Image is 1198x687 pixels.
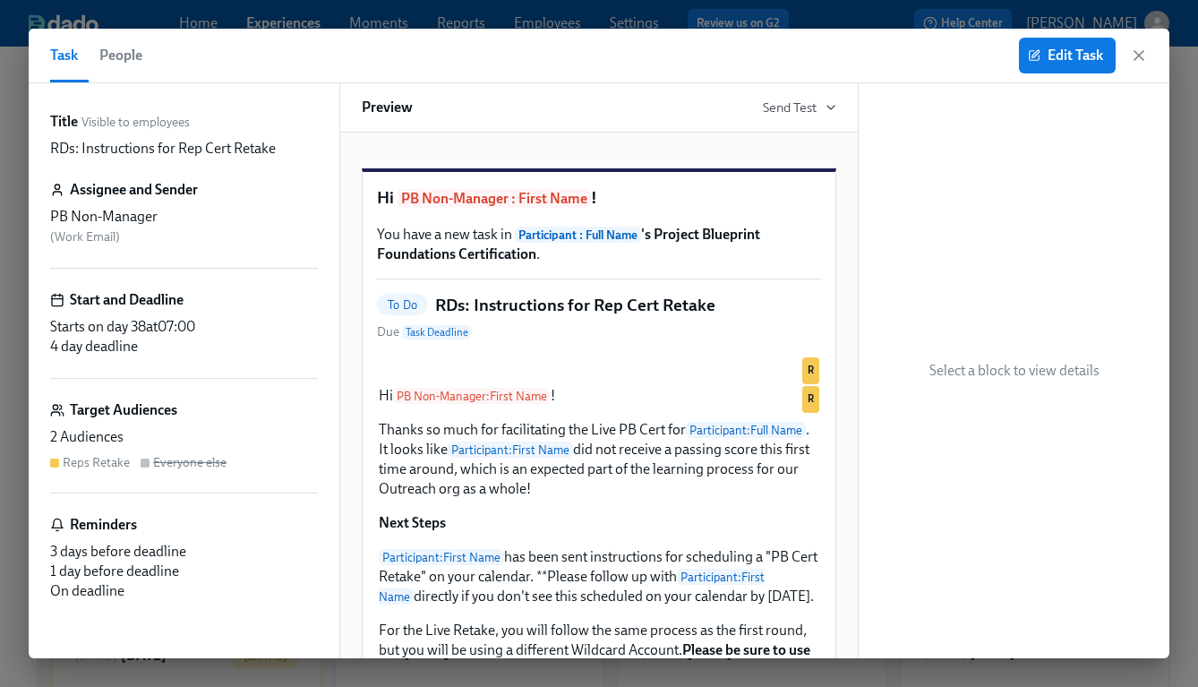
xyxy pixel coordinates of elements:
[802,357,819,384] div: Used by Reps Retake audience
[63,454,130,471] div: Reps Retake
[99,43,142,68] span: People
[70,290,184,310] h6: Start and Deadline
[362,98,413,117] h6: Preview
[50,229,120,245] span: ( Work Email )
[435,294,715,317] h5: RDs: Instructions for Rep Cert Retake
[377,226,760,262] strong: 's Project Blueprint Foundations Certification
[1019,38,1116,73] button: Edit Task
[50,139,276,159] p: RDs: Instructions for Rep Cert Retake
[50,338,138,355] span: 4 day deadline
[763,99,836,116] button: Send Test
[515,227,641,243] span: Participant : Full Name
[377,356,821,370] div: R
[377,298,428,312] span: To Do
[50,207,318,227] div: PB Non-Manager
[70,400,177,420] h6: Target Audiences
[377,186,821,210] h1: Hi !
[50,581,318,601] div: On deadline
[50,427,318,447] div: 2 Audiences
[70,515,137,535] h6: Reminders
[377,225,821,264] p: You have a new task in .
[402,325,472,339] span: Task Deadline
[398,189,591,208] span: PB Non-Manager : First Name
[802,386,819,413] div: Used by Reps Retake audience
[50,542,318,562] div: 3 days before deadline
[50,112,78,132] label: Title
[50,43,78,68] span: Task
[146,318,195,335] span: at 07:00
[377,323,472,341] span: Due
[50,562,318,581] div: 1 day before deadline
[81,114,190,131] span: Visible to employees
[1031,47,1103,64] span: Edit Task
[859,83,1169,658] div: Select a block to view details
[153,454,227,471] div: Everyone else
[50,317,318,337] div: Starts on day 38
[70,180,198,200] h6: Assignee and Sender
